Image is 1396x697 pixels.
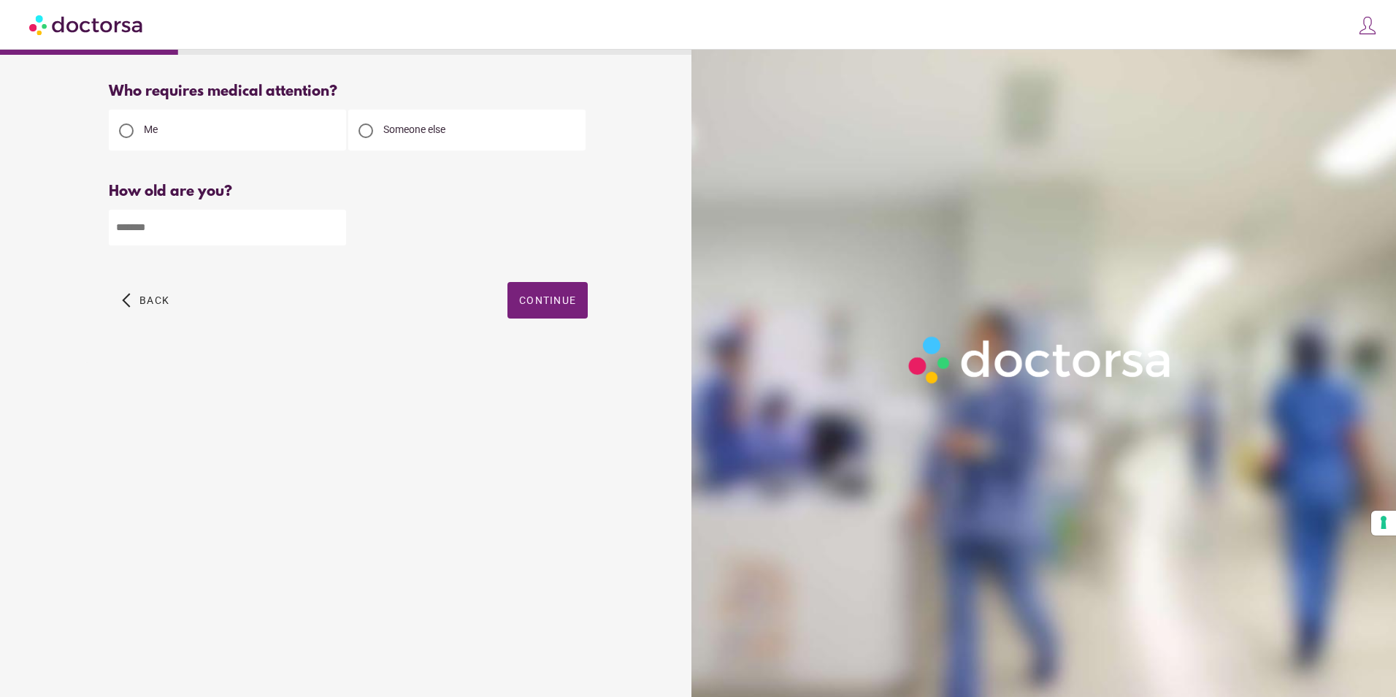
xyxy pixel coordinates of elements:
button: Your consent preferences for tracking technologies [1371,511,1396,536]
span: Continue [519,294,576,306]
span: Me [144,123,158,135]
div: How old are you? [109,183,588,200]
img: Doctorsa.com [29,8,145,41]
button: arrow_back_ios Back [116,282,175,319]
img: icons8-customer-100.png [1357,15,1378,36]
span: Back [139,294,169,306]
img: Logo-Doctorsa-trans-White-partial-flat.png [901,329,1180,391]
div: Who requires medical attention? [109,83,588,100]
span: Someone else [383,123,445,135]
button: Continue [507,282,588,319]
